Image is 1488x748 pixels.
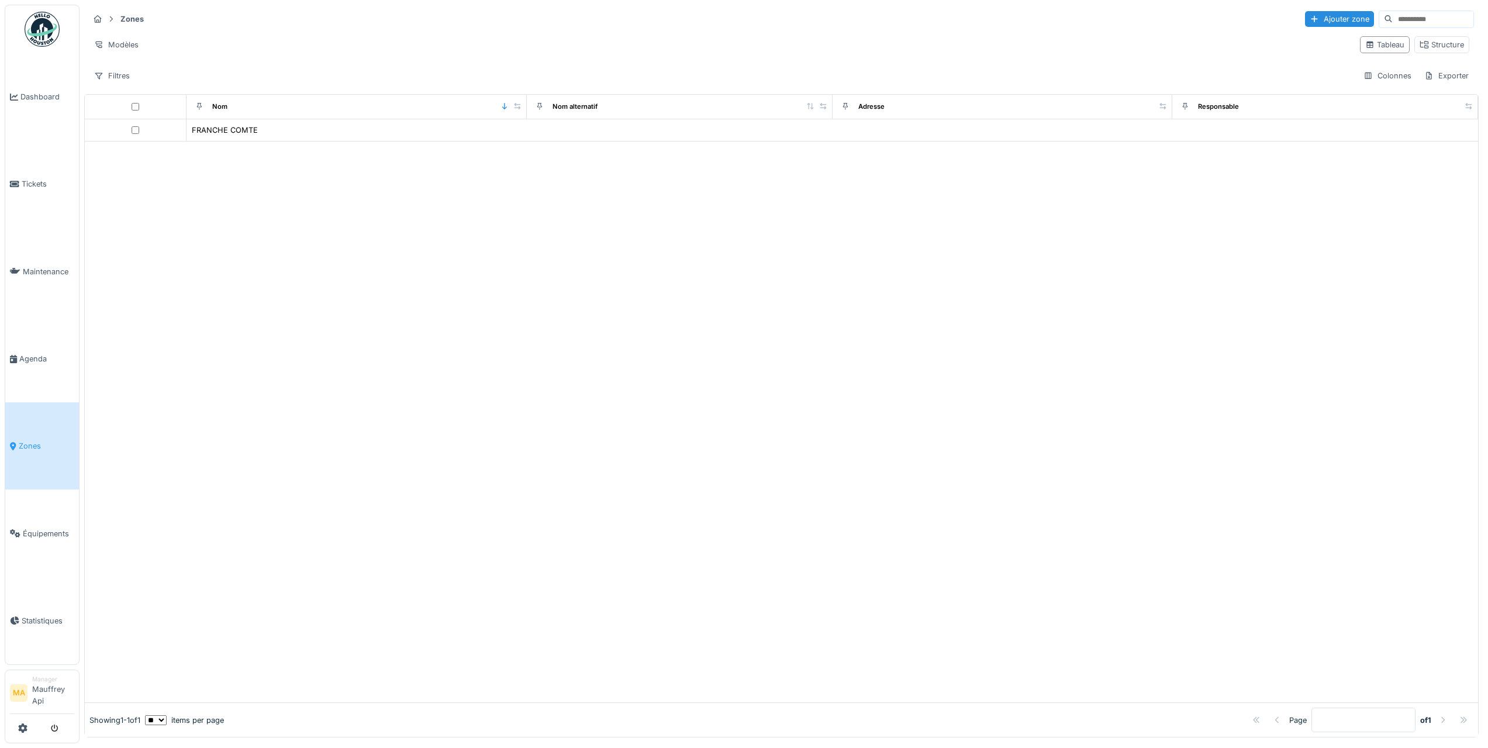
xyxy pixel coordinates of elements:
div: Nom [212,102,227,112]
div: FRANCHE COMTE [192,125,258,136]
span: Équipements [23,528,74,539]
div: Nom alternatif [553,102,598,112]
a: Maintenance [5,228,79,315]
img: Badge_color-CXgf-gQk.svg [25,12,60,47]
div: Structure [1420,39,1464,50]
a: Tickets [5,140,79,227]
a: Statistiques [5,577,79,664]
div: items per page [145,715,224,726]
span: Maintenance [23,266,74,277]
span: Tickets [22,178,74,189]
div: Page [1289,715,1307,726]
div: Modèles [89,36,144,53]
strong: of 1 [1420,715,1431,726]
a: Agenda [5,315,79,402]
span: Statistiques [22,615,74,626]
a: Équipements [5,490,79,577]
div: Tableau [1365,39,1404,50]
div: Showing 1 - 1 of 1 [89,715,140,726]
strong: Zones [116,13,149,25]
a: Dashboard [5,53,79,140]
a: MA ManagerMauffrey Api [10,675,74,714]
span: Agenda [19,353,74,364]
div: Ajouter zone [1305,11,1374,27]
div: Filtres [89,67,135,84]
div: Colonnes [1358,67,1417,84]
span: Zones [19,440,74,451]
span: Dashboard [20,91,74,102]
li: MA [10,684,27,702]
li: Mauffrey Api [32,675,74,711]
div: Adresse [858,102,885,112]
div: Manager [32,675,74,684]
a: Zones [5,402,79,490]
div: Exporter [1419,67,1474,84]
div: Responsable [1198,102,1239,112]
